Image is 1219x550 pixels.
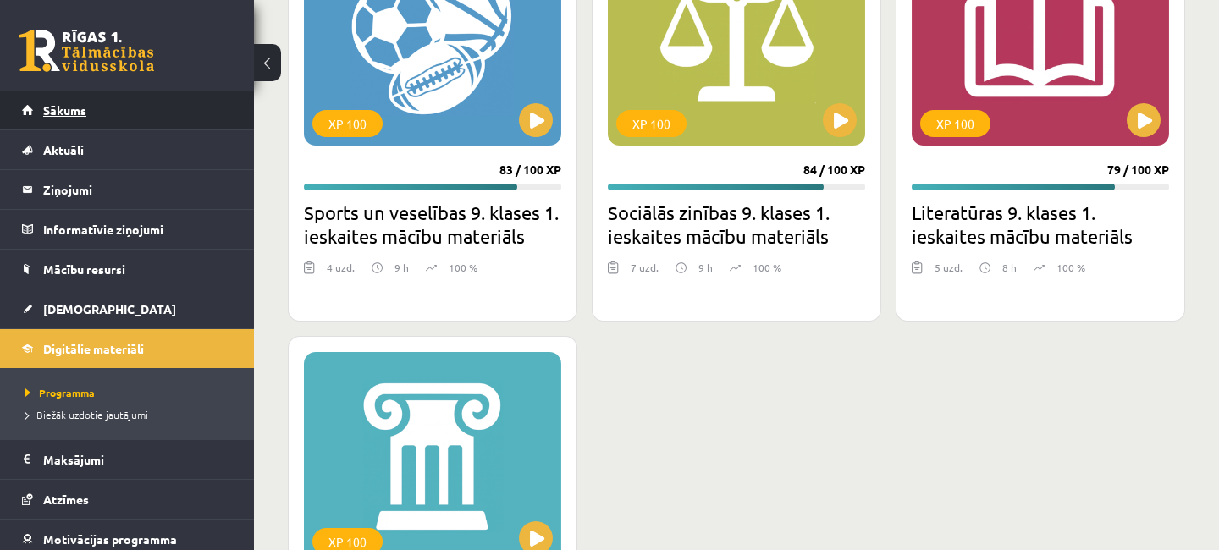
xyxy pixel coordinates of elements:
h2: Literatūras 9. klases 1. ieskaites mācību materiāls [912,201,1169,248]
a: Rīgas 1. Tālmācības vidusskola [19,30,154,72]
a: Biežāk uzdotie jautājumi [25,407,237,422]
legend: Maksājumi [43,440,233,479]
h2: Sports un veselības 9. klases 1. ieskaites mācību materiāls [304,201,561,248]
p: 100 % [753,260,781,275]
p: 8 h [1002,260,1017,275]
div: 5 uzd. [935,260,963,285]
a: Aktuāli [22,130,233,169]
span: Digitālie materiāli [43,341,144,356]
a: Sākums [22,91,233,129]
span: Programma [25,386,95,399]
a: [DEMOGRAPHIC_DATA] [22,289,233,328]
a: Mācību resursi [22,250,233,289]
p: 9 h [698,260,713,275]
span: Sākums [43,102,86,118]
a: Maksājumi [22,440,233,479]
span: Biežāk uzdotie jautājumi [25,408,148,421]
a: Digitālie materiāli [22,329,233,368]
p: 9 h [394,260,409,275]
a: Atzīmes [22,480,233,519]
span: Atzīmes [43,492,89,507]
a: Programma [25,385,237,400]
div: 4 uzd. [327,260,355,285]
legend: Ziņojumi [43,170,233,209]
a: Informatīvie ziņojumi [22,210,233,249]
div: XP 100 [312,110,383,137]
a: Ziņojumi [22,170,233,209]
span: Motivācijas programma [43,531,177,547]
div: XP 100 [616,110,687,137]
p: 100 % [449,260,477,275]
span: Mācību resursi [43,261,125,277]
legend: Informatīvie ziņojumi [43,210,233,249]
div: 7 uzd. [631,260,659,285]
p: 100 % [1056,260,1085,275]
div: XP 100 [920,110,990,137]
span: [DEMOGRAPHIC_DATA] [43,301,176,316]
span: Aktuāli [43,142,84,157]
h2: Sociālās zinības 9. klases 1. ieskaites mācību materiāls [608,201,865,248]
